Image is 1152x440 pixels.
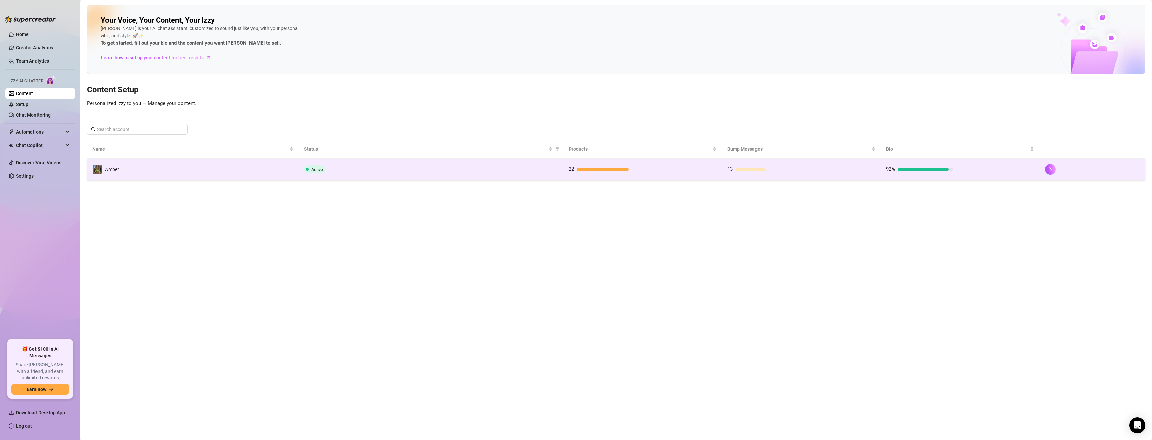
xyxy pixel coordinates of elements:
[886,145,1029,153] span: Bio
[16,140,64,151] span: Chat Copilot
[554,144,561,154] span: filter
[311,167,323,172] span: Active
[101,52,216,63] a: Learn how to set up your content for best results
[101,16,215,25] h2: Your Voice, Your Content, Your Izzy
[727,166,733,172] span: 13
[92,145,288,153] span: Name
[563,140,722,159] th: Products
[101,25,302,47] div: [PERSON_NAME] is your AI chat assistant, customized to sound just like you, with your persona, vi...
[87,100,196,106] span: Personalized Izzy to you — Manage your content.
[881,140,1039,159] th: Bio
[1048,167,1053,172] span: right
[16,32,29,37] a: Home
[9,410,14,415] span: download
[304,145,547,153] span: Status
[1129,417,1145,433] div: Open Intercom Messenger
[93,165,102,174] img: Amber
[91,127,96,132] span: search
[9,143,13,148] img: Chat Copilot
[569,166,574,172] span: 22
[46,75,56,85] img: AI Chatter
[1041,5,1145,74] img: ai-chatter-content-library-cLFOSyPT.png
[16,102,28,107] a: Setup
[722,140,881,159] th: Bump Messages
[11,362,69,381] span: Share [PERSON_NAME] with a friend, and earn unlimited rewards
[569,145,711,153] span: Products
[727,145,870,153] span: Bump Messages
[16,91,33,96] a: Content
[87,85,1145,96] h3: Content Setup
[9,78,43,84] span: Izzy AI Chatter
[97,126,178,133] input: Search account
[16,42,70,53] a: Creator Analytics
[16,58,49,64] a: Team Analytics
[299,140,563,159] th: Status
[11,346,69,359] span: 🎁 Get $100 in AI Messages
[16,423,32,429] a: Log out
[9,129,14,135] span: thunderbolt
[27,387,46,392] span: Earn now
[16,160,61,165] a: Discover Viral Videos
[555,147,559,151] span: filter
[101,40,281,46] strong: To get started, fill out your bio and the content you want [PERSON_NAME] to sell.
[11,384,69,395] button: Earn nowarrow-right
[16,410,65,415] span: Download Desktop App
[205,54,212,61] span: arrow-right
[16,112,51,118] a: Chat Monitoring
[16,173,34,179] a: Settings
[886,166,895,172] span: 92%
[16,127,64,137] span: Automations
[5,16,56,23] img: logo-BBDzfeDw.svg
[87,140,299,159] th: Name
[1045,164,1056,175] button: right
[49,387,54,392] span: arrow-right
[105,167,119,172] span: Amber
[101,54,204,61] span: Learn how to set up your content for best results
